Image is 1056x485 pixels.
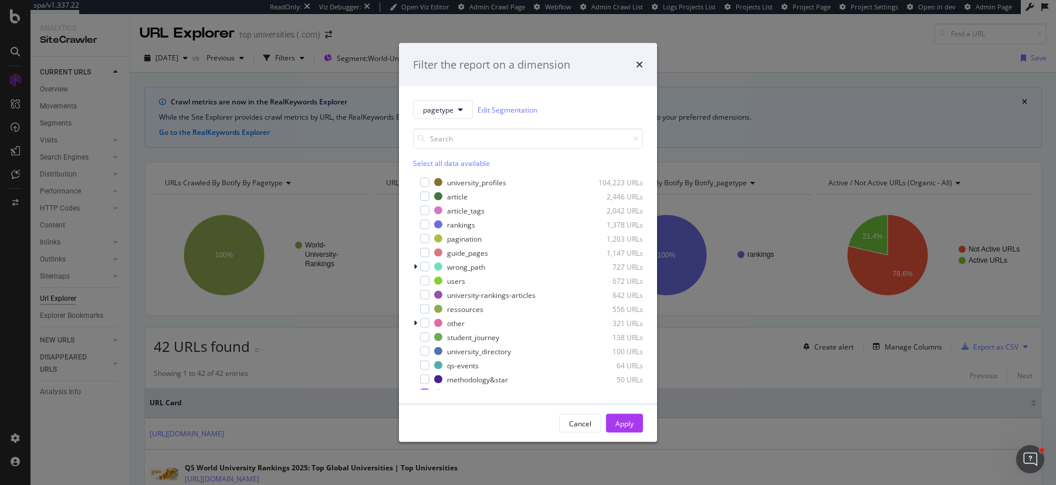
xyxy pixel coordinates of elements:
div: article_tags [447,205,485,215]
div: 42 URLs [585,388,643,398]
button: Apply [606,414,643,433]
span: pagetype [423,104,453,114]
button: Cancel [559,414,601,433]
div: other [447,318,465,328]
div: 64 URLs [585,360,643,370]
div: university_profiles [447,177,506,187]
div: modal [399,43,657,442]
div: World-University-Rankings [447,388,533,398]
div: Filter the report on a dimension [413,57,570,72]
div: 727 URLs [585,262,643,272]
div: 672 URLs [585,276,643,286]
div: ressources [447,304,483,314]
div: Apply [615,418,634,428]
div: 556 URLs [585,304,643,314]
div: article [447,191,468,201]
button: pagetype [413,100,473,119]
div: methodology&star [447,374,508,384]
div: times [636,57,643,72]
div: 2,042 URLs [585,205,643,215]
div: 50 URLs [585,374,643,384]
div: 1,203 URLs [585,233,643,243]
div: 321 URLs [585,318,643,328]
div: 1,147 URLs [585,247,643,257]
div: university_directory [447,346,511,356]
input: Search [413,128,643,149]
div: rankings [447,219,475,229]
div: student_journey [447,332,499,342]
div: 100 URLs [585,346,643,356]
a: Edit Segmentation [478,103,537,116]
div: Cancel [569,418,591,428]
div: 1,378 URLs [585,219,643,229]
div: qs-events [447,360,479,370]
div: 138 URLs [585,332,643,342]
div: 104,223 URLs [585,177,643,187]
iframe: Intercom live chat [1016,445,1044,473]
div: university-rankings-articles [447,290,536,300]
div: users [447,276,465,286]
div: wrong_path [447,262,485,272]
div: Select all data available [413,158,643,168]
div: pagination [447,233,482,243]
div: 642 URLs [585,290,643,300]
div: 2,446 URLs [585,191,643,201]
div: guide_pages [447,247,488,257]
